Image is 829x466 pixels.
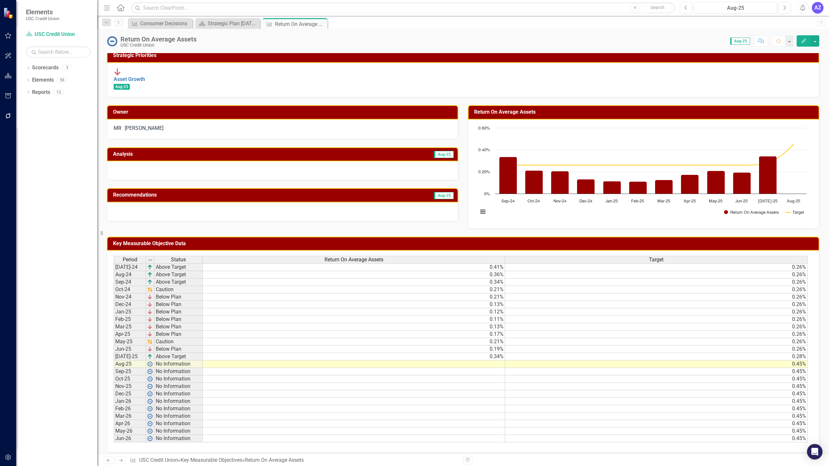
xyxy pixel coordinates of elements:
td: No Information [154,405,203,413]
svg: Interactive chart [475,125,810,222]
img: KIVvID6XQLnem7Jwd5RGsJlsyZvnEO8ojW1w+8UqMjn4yonOQRrQskXCXGmASKTRYCiTqJOcojskkyr07L4Z+PfWUOM8Y5yiO... [147,317,153,322]
td: Mar-25 [114,323,146,331]
img: wPkqUstsMhMTgAAAABJRU5ErkJggg== [147,406,153,411]
td: Above Target [154,353,203,360]
div: Return On Average Assets [120,36,197,43]
a: Asset Growth [114,76,145,82]
td: Above Target [154,278,203,286]
img: KIVvID6XQLnem7Jwd5RGsJlsyZvnEO8ojW1w+8UqMjn4yonOQRrQskXCXGmASKTRYCiTqJOcojskkyr07L4Z+PfWUOM8Y5yiO... [147,309,153,314]
h3: Strategic Priorities [113,52,815,58]
td: Sep-25 [114,368,146,375]
td: 0.26% [505,271,808,278]
path: Apr-25, 0.172. Return On Average Assets. [681,175,699,194]
td: Below Plan [154,308,203,316]
td: Oct-24 [114,286,146,293]
td: 0.26% [505,323,808,331]
td: 0.19% [203,346,505,353]
td: 0.26% [505,316,808,323]
text: Dec-24 [579,199,592,203]
div: Strategic Plan [DATE] - [DATE] [208,19,258,28]
td: No Information [154,375,203,383]
div: Return On Average Assets [245,457,304,463]
button: Show Target [786,210,804,215]
td: Dec-24 [114,301,146,308]
td: 0.13% [203,323,505,331]
div: [PERSON_NAME] [125,125,164,132]
td: Caution [154,286,203,293]
path: Sep-24, 0.336. Return On Average Assets. [499,157,517,194]
img: wPkqUstsMhMTgAAAABJRU5ErkJggg== [147,421,153,426]
img: 7u2iTZrTEZ7i9oDWlPBULAqDHDmR3vKCs7My6dMMCIpfJOwzDMAzDMBH4B3+rbZfrisroAAAAAElFTkSuQmCC [147,339,153,344]
td: 0.17% [203,331,505,338]
span: Elements [26,8,60,16]
td: 0.26% [505,331,808,338]
text: Apr-25 [684,199,696,203]
path: Oct-24, 0.211. Return On Average Assets. [525,170,543,194]
td: Apr-26 [114,420,146,427]
img: wPkqUstsMhMTgAAAABJRU5ErkJggg== [147,436,153,441]
td: No Information [154,360,203,368]
img: KIVvID6XQLnem7Jwd5RGsJlsyZvnEO8ojW1w+8UqMjn4yonOQRrQskXCXGmASKTRYCiTqJOcojskkyr07L4Z+PfWUOM8Y5yiO... [147,302,153,307]
div: » » [130,457,458,464]
img: 8DAGhfEEPCf229AAAAAElFTkSuQmCC [148,257,153,263]
text: 0.40% [478,148,490,152]
span: Status [171,257,186,263]
img: KIVvID6XQLnem7Jwd5RGsJlsyZvnEO8ojW1w+8UqMjn4yonOQRrQskXCXGmASKTRYCiTqJOcojskkyr07L4Z+PfWUOM8Y5yiO... [147,347,153,352]
td: Jun-25 [114,346,146,353]
path: May-25, 0.208. Return On Average Assets. [707,171,725,194]
td: [DATE]-24 [114,263,146,271]
div: Aug-25 [696,4,775,12]
button: Show Return On Average Assets [724,210,779,215]
img: VmL+zLOWXp8NoCSi7l57Eu8eJ+4GWSi48xzEIItyGCrzKAg+GPZxiGYRiGYS7xC1jVADWlAHzkAAAAAElFTkSuQmCC [147,272,153,277]
td: Mar-26 [114,413,146,420]
td: 0.45% [505,375,808,383]
td: Oct-25 [114,375,146,383]
path: Jun-25, 0.194. Return On Average Assets. [733,172,751,194]
h3: Recommendations [113,192,346,198]
div: 13 [53,89,64,95]
button: Aug-25 [694,2,777,14]
td: Below Plan [154,301,203,308]
td: 0.45% [505,360,808,368]
td: [DATE]-25 [114,353,146,360]
div: Chart. Highcharts interactive chart. [475,125,812,222]
td: 0.34% [203,353,505,360]
div: Consumer Decisions [140,19,191,28]
td: 0.28% [505,353,808,360]
td: Below Plan [154,346,203,353]
img: wPkqUstsMhMTgAAAABJRU5ErkJggg== [147,391,153,396]
h3: Analysis [113,151,281,157]
td: 0.26% [505,301,808,308]
img: No Information [107,36,117,46]
img: wPkqUstsMhMTgAAAABJRU5ErkJggg== [147,384,153,389]
span: Target [649,257,664,263]
text: 0.60% [478,126,490,131]
span: Aug-25 [434,192,454,199]
img: 7u2iTZrTEZ7i9oDWlPBULAqDHDmR3vKCs7My6dMMCIpfJOwzDMAzDMBH4B3+rbZfrisroAAAAAElFTkSuQmCC [147,287,153,292]
td: Above Target [154,271,203,278]
text: [DATE]-25 [758,199,778,203]
td: 0.45% [505,390,808,398]
span: Aug-25 [114,84,130,90]
td: 0.13% [203,301,505,308]
td: No Information [154,383,203,390]
td: Above Target [154,263,203,271]
div: MR [114,125,121,132]
img: wPkqUstsMhMTgAAAABJRU5ErkJggg== [147,369,153,374]
td: 0.45% [505,420,808,427]
h3: Return On Average Assets [474,109,815,115]
h3: Key Measurable Objective Data [113,241,815,246]
text: May-25 [709,199,722,203]
td: 0.41% [203,263,505,271]
td: 0.34% [203,278,505,286]
a: USC Credit Union [26,31,91,38]
div: Open Intercom Messenger [807,444,823,460]
span: Return On Average Assets [324,257,383,263]
img: Below Plan [114,68,121,76]
td: 0.12% [203,308,505,316]
path: Dec-24, 0.133. Return On Average Assets. [577,179,595,194]
path: Nov-24, 0.205. Return On Average Assets. [551,171,569,194]
td: No Information [154,390,203,398]
a: Elements [32,76,54,84]
text: Oct-24 [528,199,540,203]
